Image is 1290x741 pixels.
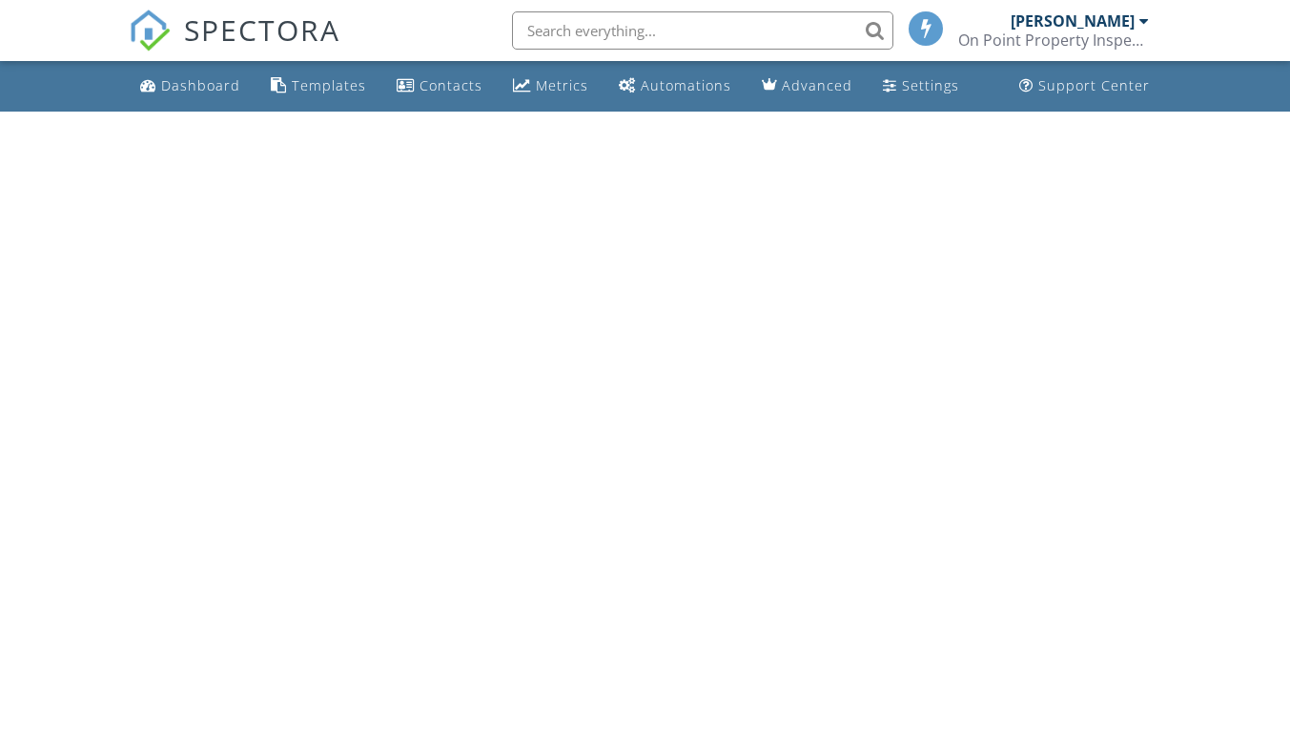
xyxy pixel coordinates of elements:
[902,76,959,94] div: Settings
[129,26,340,66] a: SPECTORA
[184,10,340,50] span: SPECTORA
[958,31,1149,50] div: On Point Property Inspectors
[263,69,374,104] a: Templates
[875,69,967,104] a: Settings
[1012,69,1157,104] a: Support Center
[611,69,739,104] a: Automations (Basic)
[782,76,852,94] div: Advanced
[505,69,596,104] a: Metrics
[420,76,482,94] div: Contacts
[133,69,248,104] a: Dashboard
[389,69,490,104] a: Contacts
[754,69,860,104] a: Advanced
[641,76,731,94] div: Automations
[1038,76,1150,94] div: Support Center
[1011,11,1135,31] div: [PERSON_NAME]
[292,76,366,94] div: Templates
[512,11,893,50] input: Search everything...
[536,76,588,94] div: Metrics
[161,76,240,94] div: Dashboard
[129,10,171,51] img: The Best Home Inspection Software - Spectora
